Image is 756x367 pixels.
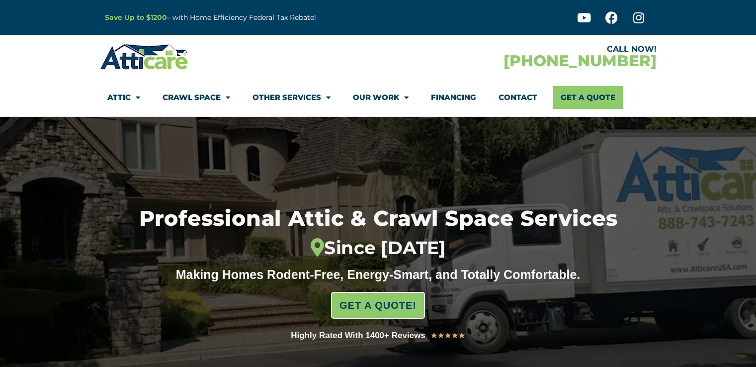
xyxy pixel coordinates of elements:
[444,329,451,342] i: ★
[291,329,425,343] div: Highly Rated With 1400+ Reviews
[163,86,230,109] a: Crawl Space
[353,86,409,109] a: Our Work
[89,237,667,259] div: Since [DATE]
[157,267,599,282] div: Making Homes Rodent-Free, Energy-Smart, and Totally Comfortable.
[499,86,537,109] a: Contact
[430,329,437,342] i: ★
[553,86,623,109] a: Get A Quote
[431,86,476,109] a: Financing
[107,86,140,109] a: Attic
[458,329,465,342] i: ★
[378,45,657,53] div: CALL NOW!
[105,12,427,23] p: – with Home Efficiency Federal Tax Rebate!
[331,292,425,319] a: GET A QUOTE!
[451,329,458,342] i: ★
[430,329,465,342] div: 5/5
[252,86,331,109] a: Other Services
[107,86,649,109] nav: Menu
[89,208,667,259] h1: Professional Attic & Crawl Space Services
[339,295,417,315] span: GET A QUOTE!
[437,329,444,342] i: ★
[105,13,167,22] a: Save Up to $1200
